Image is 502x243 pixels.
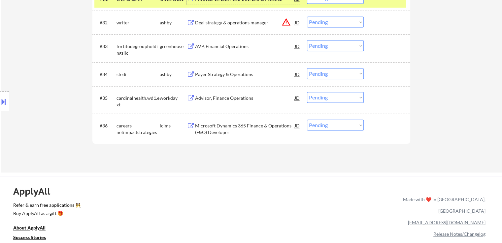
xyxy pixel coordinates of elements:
[13,210,79,218] a: Buy ApplyAll as a gift 🎁
[160,95,187,101] div: workday
[160,71,187,78] div: ashby
[117,43,160,56] div: fortitudegroupholdingsllc
[13,211,79,216] div: Buy ApplyAll as a gift 🎁
[400,194,485,217] div: Made with ❤️ in [GEOGRAPHIC_DATA], [GEOGRAPHIC_DATA]
[160,122,187,129] div: icims
[195,71,295,78] div: Payer Strategy & Operations
[195,95,295,101] div: Advisor, Finance Operations
[13,234,46,240] u: Success Stories
[294,68,301,80] div: JD
[117,71,160,78] div: stedi
[117,19,160,26] div: writer
[13,234,55,242] a: Success Stories
[13,224,55,232] a: About ApplyAll
[117,95,160,108] div: cardinalhealth.wd1.ext
[13,225,46,230] u: About ApplyAll
[408,220,485,225] a: [EMAIL_ADDRESS][DOMAIN_NAME]
[195,122,295,135] div: Microsoft Dynamics 365 Finance & Operations (F&O) Developer
[195,19,295,26] div: Deal strategy & operations manager
[294,120,301,131] div: JD
[282,17,291,27] button: warning_amber
[433,231,485,237] a: Release Notes/Changelog
[117,122,160,135] div: careers-netimpactstrategies
[294,16,301,28] div: JD
[13,203,265,210] a: Refer & earn free applications 👯‍♀️
[294,40,301,52] div: JD
[160,43,187,50] div: greenhouse
[100,19,111,26] div: #32
[160,19,187,26] div: ashby
[13,186,58,197] div: ApplyAll
[195,43,295,50] div: AVP, Financial Operations
[294,92,301,104] div: JD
